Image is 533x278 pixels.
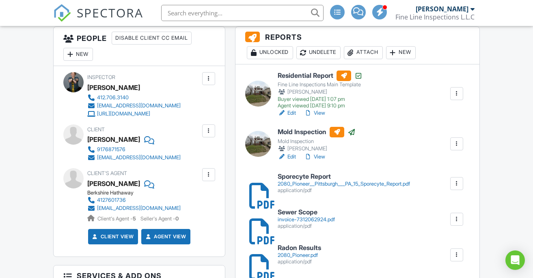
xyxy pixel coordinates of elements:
h6: Sewer Scope [278,209,335,216]
div: invoice-7312062924.pdf [278,216,335,223]
div: [EMAIL_ADDRESS][DOMAIN_NAME] [97,205,181,212]
h3: Reports [235,27,479,64]
div: Fine Line Inspections Main Template [278,81,363,88]
a: Sporecyte Report 2080_Pioneer__Pittsburgh___PA_15_Sporecyte_Report.pdf application/pdf [278,173,410,194]
a: 9176871576 [87,145,181,154]
a: View [304,153,325,161]
span: Seller's Agent - [140,216,179,222]
strong: 0 [175,216,179,222]
a: Client View [91,233,134,241]
a: Sewer Scope invoice-7312062924.pdf application/pdf [278,209,335,229]
div: [URL][DOMAIN_NAME] [97,111,150,117]
a: SPECTORA [53,11,143,28]
h6: Mold Inspection [278,127,356,137]
h6: Radon Results [278,244,321,252]
div: New [63,48,93,61]
strong: 5 [133,216,136,222]
div: [PERSON_NAME] [278,88,363,96]
div: Agent viewed [DATE] 9:10 pm [278,103,363,109]
a: 4127601736 [87,196,181,204]
div: 9176871576 [97,146,125,153]
div: Disable Client CC Email [112,32,192,45]
div: application/pdf [278,259,321,265]
span: Client's Agent [87,170,127,176]
span: Inspector [87,74,115,80]
a: Agent View [144,233,186,241]
h6: Sporecyte Report [278,173,410,180]
a: Mold Inspection Mold Inspection [PERSON_NAME] [278,127,356,153]
a: 412.706.3140 [87,94,181,102]
div: 2080_Pioneer.pdf [278,252,321,259]
img: The Best Home Inspection Software - Spectora [53,4,71,22]
div: [PERSON_NAME] [87,81,140,94]
a: [PERSON_NAME] [87,177,140,190]
a: [EMAIL_ADDRESS][DOMAIN_NAME] [87,102,181,110]
a: [EMAIL_ADDRESS][DOMAIN_NAME] [87,154,181,162]
div: Mold Inspection [278,138,356,145]
span: Client [87,126,105,133]
a: Edit [278,109,296,117]
div: [PERSON_NAME] [87,133,140,145]
span: SPECTORA [77,4,143,21]
div: Unlocked [247,46,293,59]
div: 2080_Pioneer__Pittsburgh___PA_15_Sporecyte_Report.pdf [278,181,410,187]
a: View [304,109,325,117]
div: 4127601736 [97,197,126,203]
span: Client's Agent - [97,216,137,222]
div: Berkshire Hathaway [87,190,187,196]
div: 412.706.3140 [97,94,129,101]
div: Buyer viewed [DATE] 1:07 pm [278,96,363,103]
a: Edit [278,153,296,161]
div: [PERSON_NAME] [416,5,468,13]
div: [EMAIL_ADDRESS][DOMAIN_NAME] [97,154,181,161]
a: [EMAIL_ADDRESS][DOMAIN_NAME] [87,204,181,212]
div: Open Intercom Messenger [505,250,525,270]
div: application/pdf [278,223,335,229]
h3: People [54,27,225,66]
h6: Residential Report [278,71,363,81]
a: [URL][DOMAIN_NAME] [87,110,181,118]
input: Search everything... [161,5,324,21]
div: Undelete [296,46,341,59]
a: Radon Results 2080_Pioneer.pdf application/pdf [278,244,321,265]
div: [PERSON_NAME] [278,145,356,153]
div: [EMAIL_ADDRESS][DOMAIN_NAME] [97,103,181,109]
div: Fine Line Inspections L.L.C [395,13,475,21]
div: application/pdf [278,187,410,194]
div: Attach [344,46,383,59]
div: New [386,46,416,59]
a: Residential Report Fine Line Inspections Main Template [PERSON_NAME] Buyer viewed [DATE] 1:07 pm ... [278,71,363,109]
